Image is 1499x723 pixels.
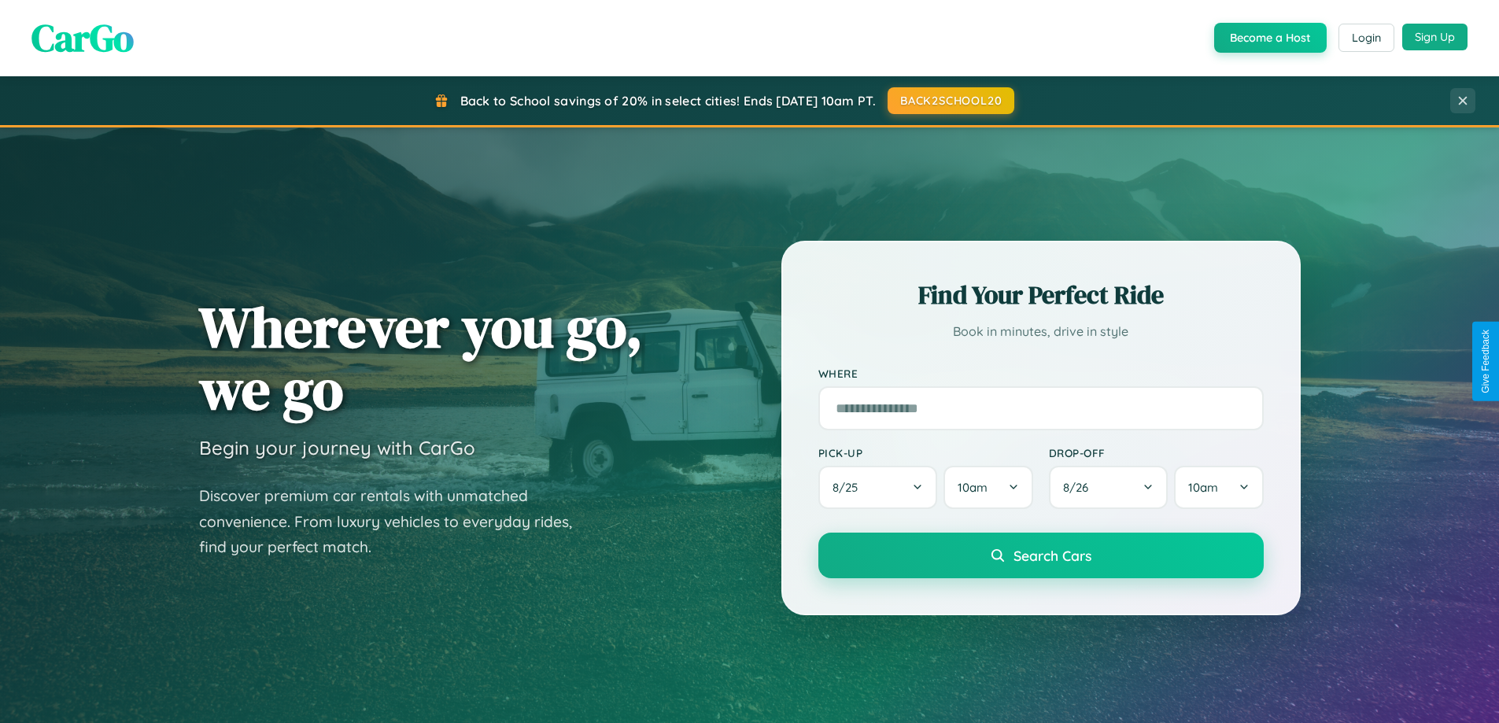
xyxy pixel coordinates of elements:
label: Where [818,367,1264,380]
span: 8 / 25 [833,480,866,495]
span: Back to School savings of 20% in select cities! Ends [DATE] 10am PT. [460,93,876,109]
button: Search Cars [818,533,1264,578]
button: 10am [943,466,1032,509]
label: Pick-up [818,446,1033,459]
p: Book in minutes, drive in style [818,320,1264,343]
span: 8 / 26 [1063,480,1096,495]
button: Sign Up [1402,24,1468,50]
button: 8/25 [818,466,938,509]
h1: Wherever you go, we go [199,296,643,420]
div: Give Feedback [1480,330,1491,393]
button: 8/26 [1049,466,1169,509]
button: BACK2SCHOOL20 [888,87,1014,114]
h2: Find Your Perfect Ride [818,278,1264,312]
button: Login [1338,24,1394,52]
span: Search Cars [1013,547,1091,564]
span: 10am [958,480,988,495]
label: Drop-off [1049,446,1264,459]
button: 10am [1174,466,1263,509]
p: Discover premium car rentals with unmatched convenience. From luxury vehicles to everyday rides, ... [199,483,593,560]
h3: Begin your journey with CarGo [199,436,475,459]
span: CarGo [31,12,134,64]
button: Become a Host [1214,23,1327,53]
span: 10am [1188,480,1218,495]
